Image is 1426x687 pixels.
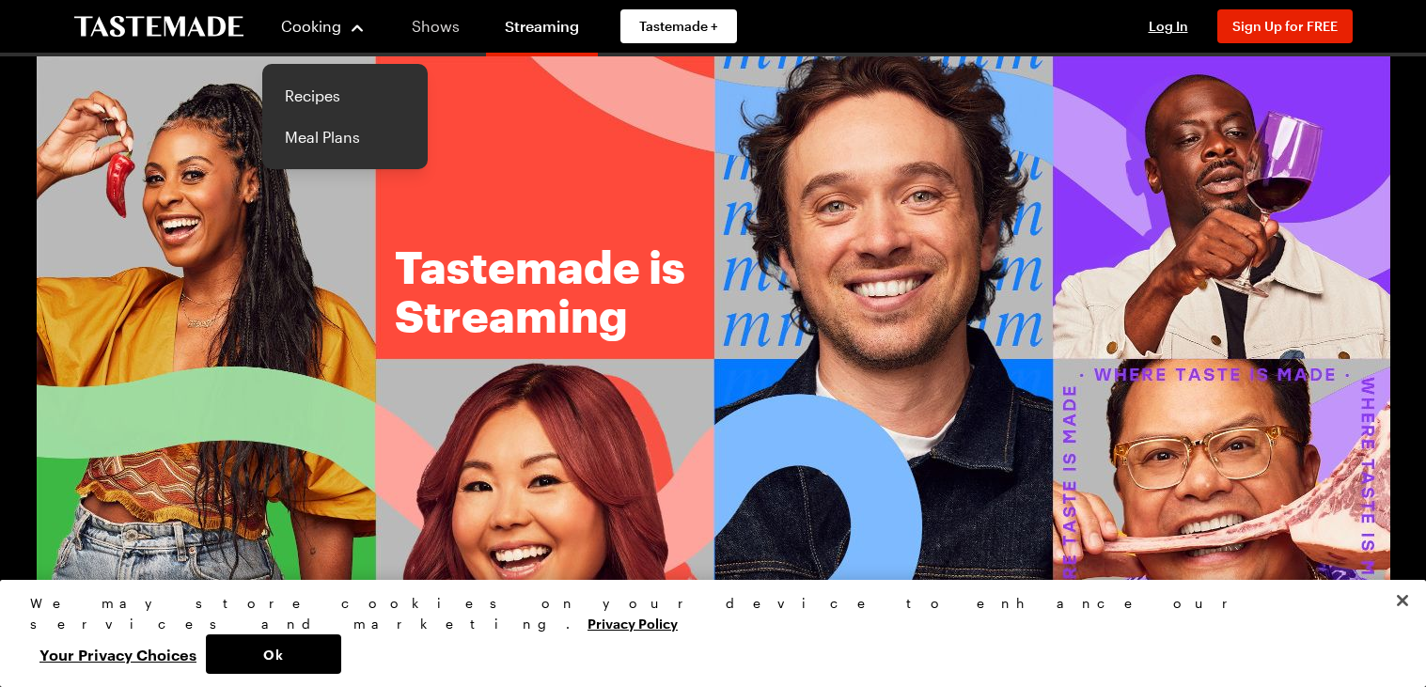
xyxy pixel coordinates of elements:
[262,64,428,169] div: Cooking
[1232,18,1338,34] span: Sign Up for FREE
[274,75,416,117] a: Recipes
[281,4,367,49] button: Cooking
[395,242,696,339] h1: Tastemade is Streaming
[206,634,341,674] button: Ok
[639,17,718,36] span: Tastemade +
[1149,18,1188,34] span: Log In
[588,614,678,632] a: More information about your privacy, opens in a new tab
[30,634,206,674] button: Your Privacy Choices
[30,593,1380,674] div: Privacy
[620,9,737,43] a: Tastemade +
[1382,580,1423,621] button: Close
[1131,17,1206,36] button: Log In
[486,4,598,56] a: Streaming
[274,117,416,158] a: Meal Plans
[281,17,341,35] span: Cooking
[1217,9,1353,43] button: Sign Up for FREE
[30,593,1380,634] div: We may store cookies on your device to enhance our services and marketing.
[74,16,243,38] a: To Tastemade Home Page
